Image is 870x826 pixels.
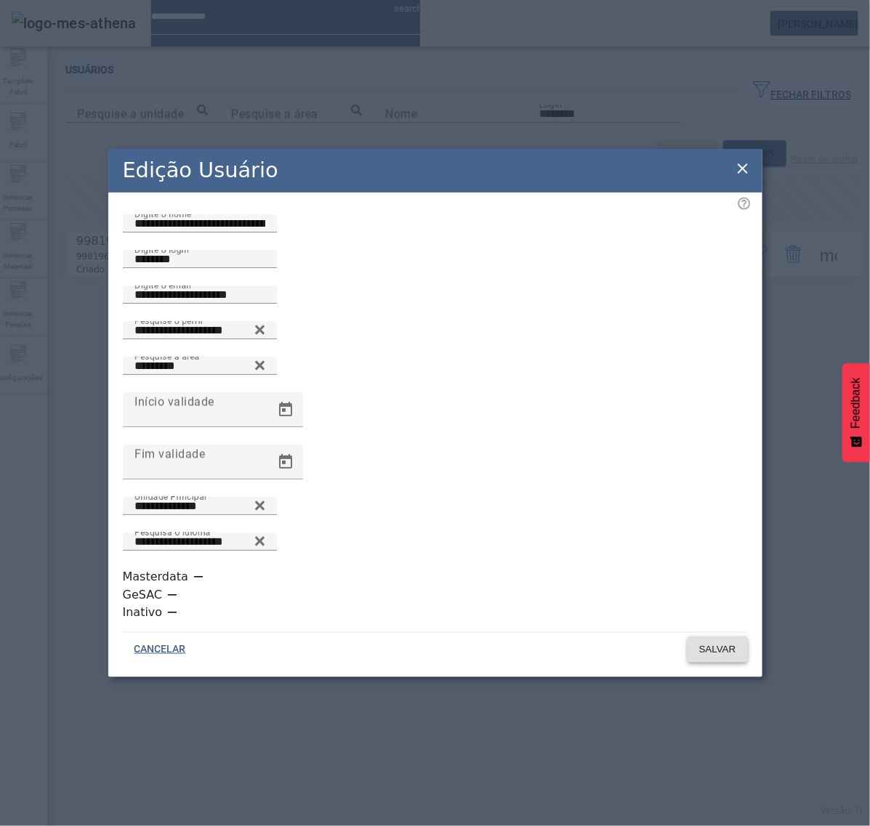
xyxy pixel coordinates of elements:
mat-label: Início validade [134,394,214,408]
button: Feedback - Mostrar pesquisa [842,363,870,462]
mat-label: Pesquisa o idioma [134,527,211,537]
mat-label: Fim validade [134,447,205,461]
span: CANCELAR [134,642,186,657]
button: Open calendar [268,392,303,427]
input: Number [134,322,265,339]
span: SALVAR [699,642,736,657]
mat-label: Pesquise a área [134,351,200,361]
mat-label: Digite o email [134,280,191,290]
mat-label: Digite o login [134,244,189,254]
button: SALVAR [688,636,748,663]
input: Number [134,357,265,375]
h2: Edição Usuário [123,155,278,186]
mat-label: Digite o nome [134,208,191,219]
button: Open calendar [268,445,303,479]
label: GeSAC [123,586,166,604]
label: Masterdata [123,568,191,586]
label: Inativo [123,604,166,621]
button: CANCELAR [123,636,198,663]
input: Number [134,498,265,515]
span: Feedback [850,378,863,429]
mat-label: Pesquise o perfil [134,315,203,325]
mat-label: Unidade Principal [134,491,206,501]
input: Number [134,533,265,551]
